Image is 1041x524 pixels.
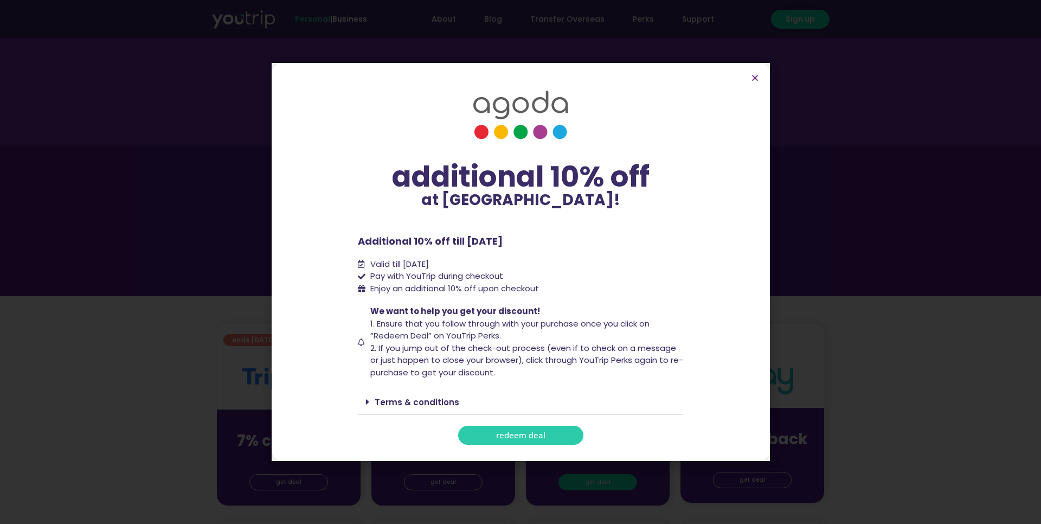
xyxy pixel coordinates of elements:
p: at [GEOGRAPHIC_DATA]! [358,193,683,208]
span: redeem deal [496,431,545,439]
span: Enjoy an additional 10% off upon checkout [370,283,539,294]
span: 1. Ensure that you follow through with your purchase once you click on “Redeem Deal” on YouTrip P... [370,318,650,342]
a: redeem deal [458,426,583,445]
a: Close [751,74,759,82]
span: Pay with YouTrip during checkout [368,270,503,283]
p: Additional 10% off till [DATE] [358,234,683,248]
span: We want to help you get your discount! [370,305,540,317]
a: Terms & conditions [375,397,459,408]
span: 2. If you jump out of the check-out process (even if to check on a message or just happen to clos... [370,342,683,378]
span: Valid till [DATE] [368,258,429,271]
div: Terms & conditions [358,389,683,415]
div: additional 10% off [358,161,683,193]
